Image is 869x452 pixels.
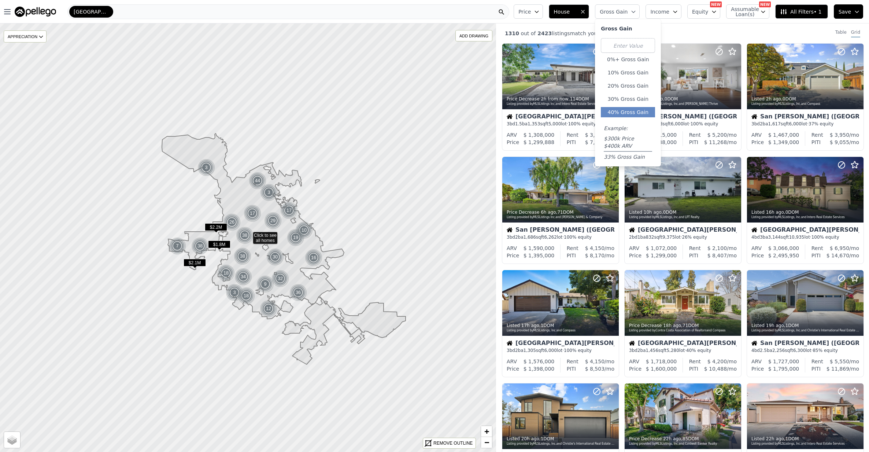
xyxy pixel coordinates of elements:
time: 2025-09-24 07:08 [644,210,662,215]
img: House [507,340,513,346]
a: Price Decrease 2h from now,114DOMListing provided byMLSListings Inc.and Intero Real Estate Servic... [502,43,618,151]
span: $ 1,467,000 [768,132,799,138]
time: 2025-09-24 19:30 [541,96,569,102]
time: 2025-09-24 01:25 [766,210,784,215]
div: ARV [507,358,517,365]
div: Listing provided by MLSListings, Inc. and Compass [751,102,860,106]
div: [GEOGRAPHIC_DATA][PERSON_NAME] ([GEOGRAPHIC_DATA][PERSON_NAME]) [629,340,737,348]
div: Rent [811,131,823,139]
div: Listing provided by MLSListings, Inc. and Christie's International Real Estate Sereno [507,442,615,446]
a: Price Decrease 6h ago,71DOMListing provided byMLSListings Inc.and [PERSON_NAME] & CompanyHouseSan... [502,157,618,264]
div: 3 bd 2 ba sqft lot · 40% equity [629,348,737,353]
div: [GEOGRAPHIC_DATA][PERSON_NAME] ([GEOGRAPHIC_DATA]) [751,227,859,234]
div: 19 [287,229,304,246]
span: 5,280 [666,348,679,353]
div: Listing provided by MLSListings, Inc. and LPT Realty [629,215,737,220]
div: 4 bd 2.5 ba sqft lot · 85% equity [751,348,859,353]
div: Listed , 0 DOM [629,209,737,215]
div: PITI [689,139,698,146]
img: g1.png [223,213,241,231]
span: $2.2M [205,223,227,231]
img: Pellego [15,7,56,17]
span: Assumable Loan(s) [731,7,754,17]
div: /mo [578,358,614,365]
div: /mo [698,252,737,259]
span: $ 8,170 [585,253,604,258]
div: 3 [226,284,243,301]
span: $ 1,349,000 [768,139,799,145]
span: $ 2,495,950 [768,253,799,258]
div: /mo [698,139,737,146]
div: Rent [689,245,701,252]
div: /mo [578,131,614,139]
span: $ 5,550 [830,359,849,364]
div: /mo [698,365,737,372]
div: 4 bd 3 ba sqft lot · 100% equity [751,234,859,240]
button: Save [834,4,863,19]
span: Income [650,8,669,15]
div: 9 [256,275,274,293]
button: 30% Gross Gain [601,94,655,104]
button: Gross Gain [595,4,640,19]
div: Listed , 1 DOM [751,323,860,328]
div: 10 [295,221,313,239]
div: /mo [821,365,859,372]
button: 0%+ Gross Gain [601,54,655,65]
div: Rent [689,358,701,365]
span: 1,617 [768,121,781,126]
span: 6,262 [544,235,556,240]
img: House [751,340,757,346]
span: $ 1,718,000 [646,359,677,364]
div: $2.1M [184,259,206,269]
div: 17 [244,205,261,222]
div: 36 [289,284,307,301]
div: Listed , 1 DOM [751,436,860,442]
div: Price [751,252,764,259]
div: ARV [751,245,762,252]
div: /mo [823,358,859,365]
img: g1.png [244,205,262,222]
span: Gross Gain [600,8,628,15]
div: 3 bd 1.5 ba sqft lot · 100% equity [507,121,614,127]
a: Listed 17h ago,1DOMListing provided byMLSListings, Inc.and CompassHouse[GEOGRAPHIC_DATA][PERSON_N... [502,270,618,377]
span: 9,375 [662,235,675,240]
time: 2025-09-23 23:05 [663,323,681,328]
div: /mo [576,139,614,146]
div: [GEOGRAPHIC_DATA][PERSON_NAME] ([GEOGRAPHIC_DATA]-[GEOGRAPHIC_DATA]) [507,114,614,121]
span: 1,456 [646,348,658,353]
div: [GEOGRAPHIC_DATA][PERSON_NAME] (Fairgrounds) [629,227,737,234]
img: g1.png [289,284,307,301]
div: 3 [260,184,278,201]
span: + [484,427,489,436]
time: 2025-09-23 19:10 [766,436,784,441]
div: PITI [567,365,576,372]
div: Listing provided by MLSListings, Inc. and Intero Real Estate Services [751,442,860,446]
span: 6,000 [671,121,683,126]
img: g1.png [264,212,282,229]
div: Listed , 0 DOM [629,96,737,102]
span: 6,000 [789,121,801,126]
div: NEW [710,1,722,7]
div: Rent [567,358,578,365]
div: [GEOGRAPHIC_DATA][PERSON_NAME] ([GEOGRAPHIC_DATA]) [507,340,614,348]
img: g1.png [236,227,254,244]
img: g1.png [287,229,305,246]
span: $ 8,407 [707,253,727,258]
span: match your filters [570,30,616,37]
div: $400k ARV [604,142,652,150]
img: g1.png [295,221,313,239]
span: $ 2,100 [707,245,727,251]
div: San [PERSON_NAME] ([GEOGRAPHIC_DATA]) [507,227,614,234]
img: House [629,227,635,233]
span: 10,935 [789,235,804,240]
span: 1,305 [524,348,536,353]
div: Listing provided by MLSListings Inc. and Intero Real Estate Services [507,102,615,106]
a: Zoom out [481,437,492,448]
span: $ 10,488 [704,366,727,372]
div: Price [507,365,519,372]
span: 3,144 [768,235,781,240]
span: $ 9,055 [830,139,849,145]
div: /mo [823,131,859,139]
span: $ 3,950 [830,132,849,138]
span: $ 1,576,000 [524,359,555,364]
